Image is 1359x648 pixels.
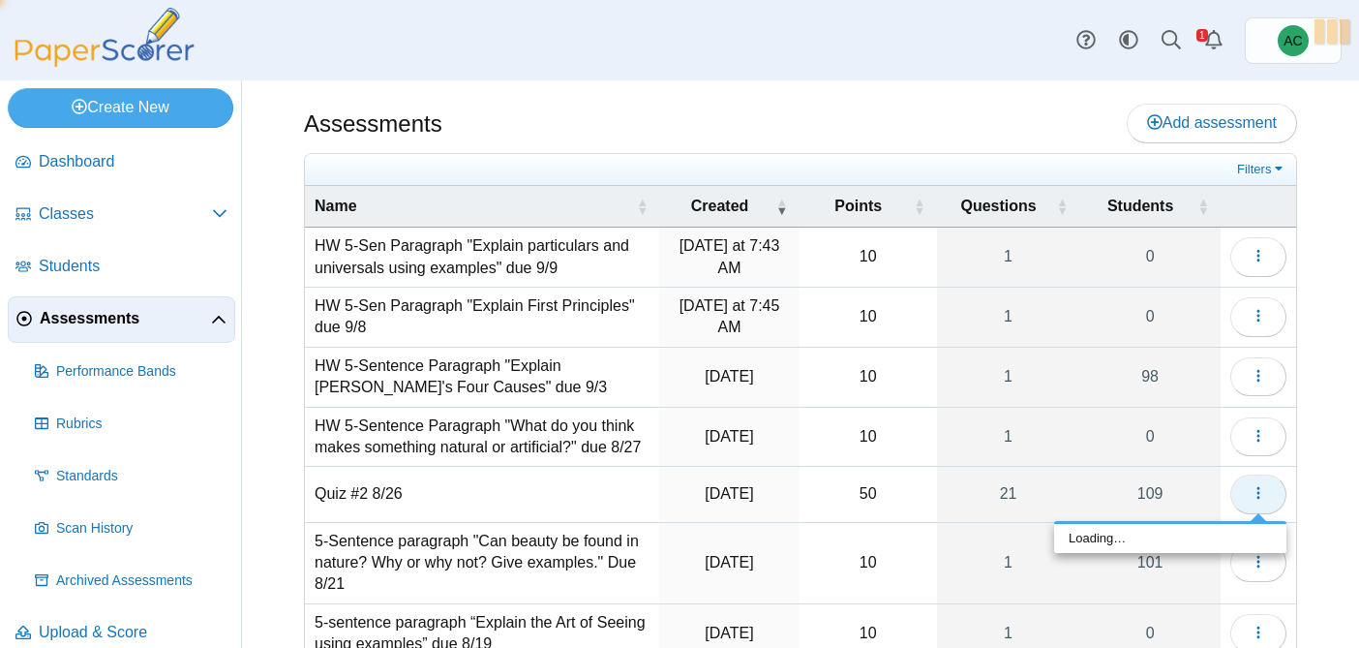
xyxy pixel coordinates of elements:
a: Scan History [27,506,235,552]
a: Classes [8,192,235,238]
span: Questions [960,198,1036,214]
span: Assessments [40,308,211,329]
a: 0 [1079,288,1221,347]
span: Students : Activate to sort [1197,186,1209,227]
span: Points [834,198,882,214]
span: Performance Bands [56,362,227,382]
span: Add assessment [1147,114,1277,131]
span: Created [691,198,749,214]
a: Create New [8,88,233,127]
time: Aug 15, 2025 at 7:45 AM [705,625,753,641]
td: HW 5-Sentence Paragraph "What do you think makes something natural or artificial?" due 8/27 [305,408,659,468]
img: PaperScorer [8,8,201,67]
a: Alerts [1193,19,1235,62]
time: Aug 26, 2025 at 7:52 AM [705,428,753,445]
td: 10 [800,348,937,408]
span: Points : Activate to sort [914,186,925,227]
a: Performance Bands [27,349,235,395]
span: Upload & Score [39,622,227,643]
h1: Assessments [304,108,442,140]
span: Standards [56,467,227,486]
td: HW 5-Sentence Paragraph "Explain [PERSON_NAME]'s Four Causes" due 9/3 [305,348,659,408]
span: Andrew Christman [1278,25,1309,56]
a: 1 [937,228,1079,287]
td: 5-Sentence paragraph "Can beauty be found in nature? Why or why not? Give examples." Due 8/21 [305,523,659,604]
span: Questions : Activate to sort [1056,186,1068,227]
td: 50 [800,467,937,522]
a: Add assessment [1127,104,1297,142]
a: Filters [1232,160,1291,179]
span: Dashboard [39,151,227,172]
time: Sep 2, 2025 at 7:50 AM [705,368,753,385]
span: Andrew Christman [1283,34,1302,47]
span: Students [1107,198,1173,214]
a: Dashboard [8,139,235,186]
span: Archived Assessments [56,571,227,591]
td: HW 5-Sen Paragraph "Explain First Principles" due 9/8 [305,288,659,348]
span: Created : Activate to remove sorting [776,186,788,227]
a: 1 [937,408,1079,467]
span: Classes [39,203,212,225]
time: Aug 18, 2025 at 2:56 PM [705,554,753,571]
a: Standards [27,453,235,500]
a: Archived Assessments [27,558,235,604]
div: Loading… [1054,524,1286,553]
td: 10 [800,228,937,288]
a: Andrew Christman [1245,17,1342,64]
td: 10 [800,523,937,604]
a: Rubrics [27,401,235,447]
span: Name [315,198,357,214]
time: Sep 8, 2025 at 7:43 AM [679,237,780,275]
a: 1 [937,523,1079,603]
a: 1 [937,288,1079,347]
a: 109 [1079,467,1221,521]
td: Quiz #2 8/26 [305,467,659,522]
a: 101 [1079,523,1221,603]
a: Students [8,244,235,291]
td: 10 [800,288,937,348]
a: 98 [1079,348,1221,407]
span: Students [39,256,227,277]
a: 21 [937,467,1079,521]
a: 1 [937,348,1079,407]
td: 10 [800,408,937,468]
td: HW 5-Sen Paragraph "Explain particulars and universals using examples" due 9/9 [305,228,659,288]
a: Assessments [8,296,235,343]
a: 0 [1079,408,1221,467]
time: Aug 25, 2025 at 12:32 PM [705,485,753,502]
span: Rubrics [56,415,227,434]
a: 0 [1079,228,1221,287]
a: PaperScorer [8,53,201,70]
time: Sep 5, 2025 at 7:45 AM [679,297,780,335]
span: Scan History [56,519,227,539]
span: Name : Activate to sort [636,186,648,227]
